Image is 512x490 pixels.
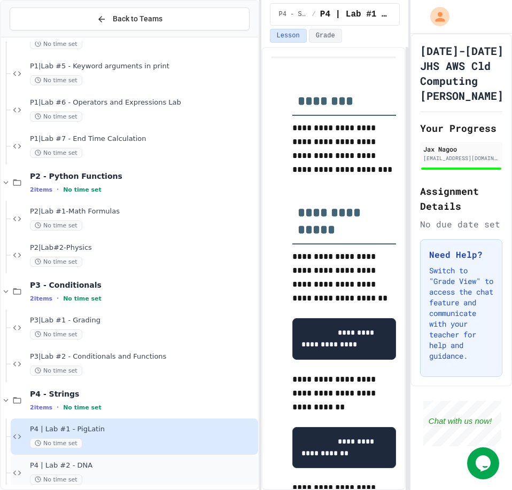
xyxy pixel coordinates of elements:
h2: Assignment Details [420,184,502,214]
span: P2 - Python Functions [30,171,256,181]
span: No time set [30,220,82,231]
span: • [57,403,59,412]
button: Grade [309,29,342,43]
span: P1|Lab #5 - Keyword arguments in print [30,62,256,71]
span: No time set [30,438,82,448]
span: No time set [63,186,102,193]
span: P3 - Conditionals [30,280,256,290]
iframe: chat widget [467,447,501,479]
span: No time set [30,329,82,339]
span: No time set [30,366,82,376]
span: P3|Lab #2 - Conditionals and Functions [30,352,256,361]
span: P4 | Lab #1 - PigLatin [320,8,391,21]
span: 2 items [30,295,52,302]
button: Back to Teams [10,7,250,30]
span: No time set [30,257,82,267]
p: Switch to "Grade View" to access the chat feature and communicate with your teacher for help and ... [429,265,493,361]
span: P4 - Strings [30,389,256,399]
span: No time set [63,295,102,302]
span: No time set [63,404,102,411]
span: P1|Lab #6 - Operators and Expressions Lab [30,98,256,107]
div: My Account [419,4,452,29]
div: [EMAIL_ADDRESS][DOMAIN_NAME] [423,154,499,162]
h3: Need Help? [429,248,493,261]
div: No due date set [420,218,502,231]
span: P2|Lab #1-Math Formulas [30,207,256,216]
span: P3|Lab #1 - Grading [30,316,256,325]
span: P4 - Strings [279,10,308,19]
span: No time set [30,75,82,85]
span: No time set [30,112,82,122]
span: Back to Teams [113,13,162,25]
div: Jax Nagoo [423,144,499,154]
span: • [57,185,59,194]
span: P4 | Lab #2 - DNA [30,461,256,470]
span: No time set [30,475,82,485]
span: No time set [30,39,82,49]
span: No time set [30,148,82,158]
h1: [DATE]-[DATE] JHS AWS Cld Computing [PERSON_NAME] [420,43,503,103]
span: P4 | Lab #1 - PigLatin [30,425,256,434]
span: • [57,294,59,303]
button: Lesson [270,29,307,43]
span: P2|Lab#2-Physics [30,243,256,252]
span: P1|Lab #7 - End Time Calculation [30,135,256,144]
span: 2 items [30,404,52,411]
iframe: chat widget [423,401,501,446]
span: / [312,10,316,19]
h2: Your Progress [420,121,502,136]
span: 2 items [30,186,52,193]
